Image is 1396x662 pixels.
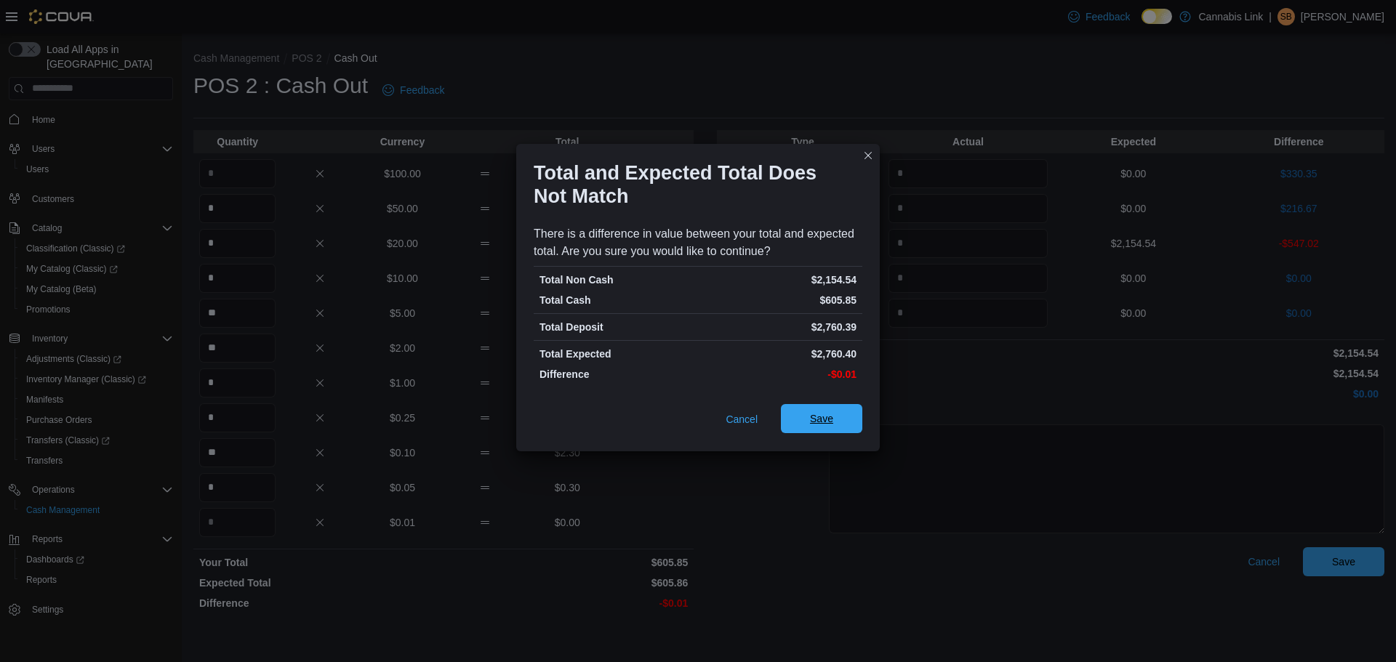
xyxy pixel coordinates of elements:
p: Total Cash [539,293,695,307]
button: Save [781,404,862,433]
h1: Total and Expected Total Does Not Match [534,161,851,208]
p: Total Deposit [539,320,695,334]
span: Cancel [726,412,758,427]
p: Total Expected [539,347,695,361]
span: Save [810,411,833,426]
p: -$0.01 [701,367,857,382]
div: There is a difference in value between your total and expected total. Are you sure you would like... [534,225,862,260]
p: Total Non Cash [539,273,695,287]
p: $2,760.40 [701,347,857,361]
p: $2,760.39 [701,320,857,334]
p: $2,154.54 [701,273,857,287]
button: Closes this modal window [859,147,877,164]
button: Cancel [720,405,763,434]
p: Difference [539,367,695,382]
p: $605.85 [701,293,857,307]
